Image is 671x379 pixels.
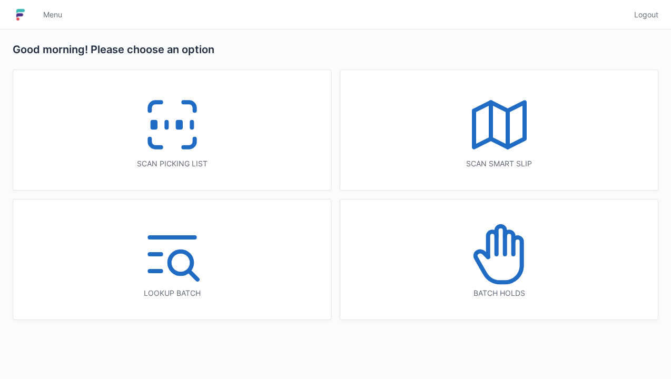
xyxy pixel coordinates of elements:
[34,158,310,169] div: Scan picking list
[34,288,310,298] div: Lookup batch
[43,9,62,20] span: Menu
[340,199,658,320] a: Batch holds
[13,199,331,320] a: Lookup batch
[13,42,658,57] h2: Good morning! Please choose an option
[361,158,637,169] div: Scan smart slip
[628,5,658,24] a: Logout
[340,69,658,191] a: Scan smart slip
[13,69,331,191] a: Scan picking list
[361,288,637,298] div: Batch holds
[634,9,658,20] span: Logout
[13,6,28,23] img: logo-small.jpg
[37,5,68,24] a: Menu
